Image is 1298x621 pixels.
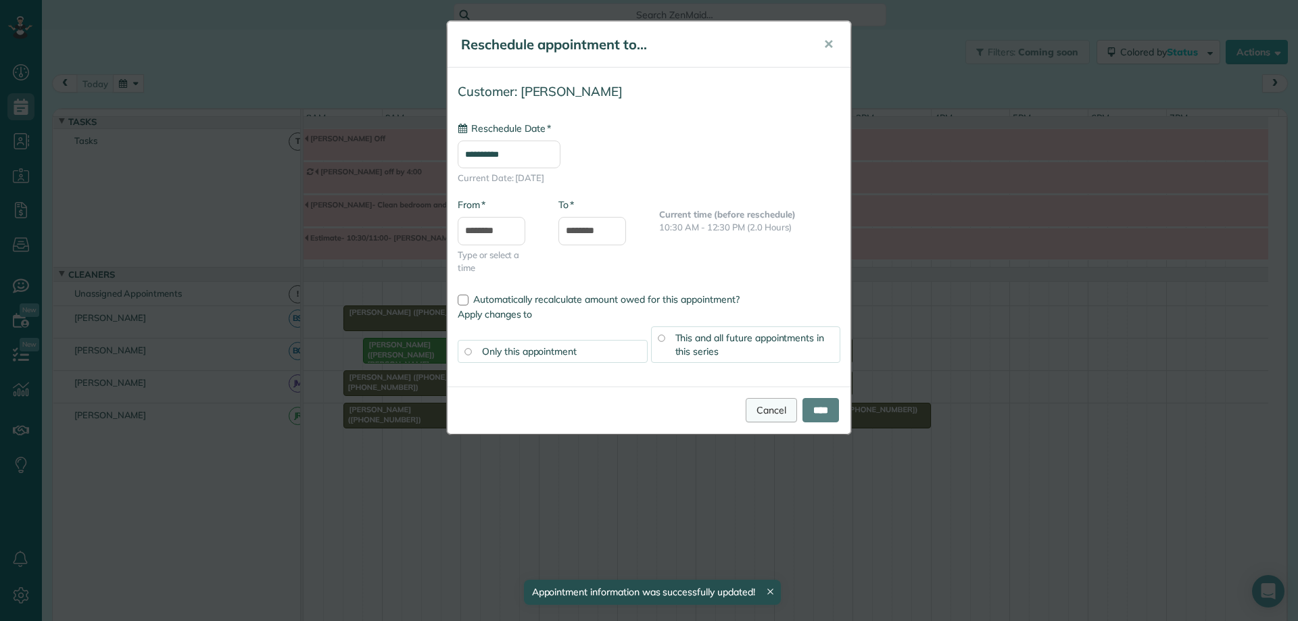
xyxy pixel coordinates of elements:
label: Reschedule Date [458,122,551,135]
span: ✕ [823,36,834,52]
p: 10:30 AM - 12:30 PM (2.0 Hours) [659,221,840,234]
span: This and all future appointments in this series [675,332,825,357]
label: To [558,198,574,212]
span: Type or select a time [458,249,538,274]
label: From [458,198,485,212]
span: Only this appointment [482,345,577,357]
input: This and all future appointments in this series [658,334,665,341]
h4: Customer: [PERSON_NAME] [458,84,840,99]
h5: Reschedule appointment to... [461,35,804,54]
span: Automatically recalculate amount owed for this appointment? [473,293,740,305]
input: Only this appointment [464,348,471,355]
div: Appointment information was successfully updated! [523,580,780,605]
span: Current Date: [DATE] [458,172,840,184]
b: Current time (before reschedule) [659,209,796,220]
label: Apply changes to [458,307,840,321]
a: Cancel [746,398,797,422]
